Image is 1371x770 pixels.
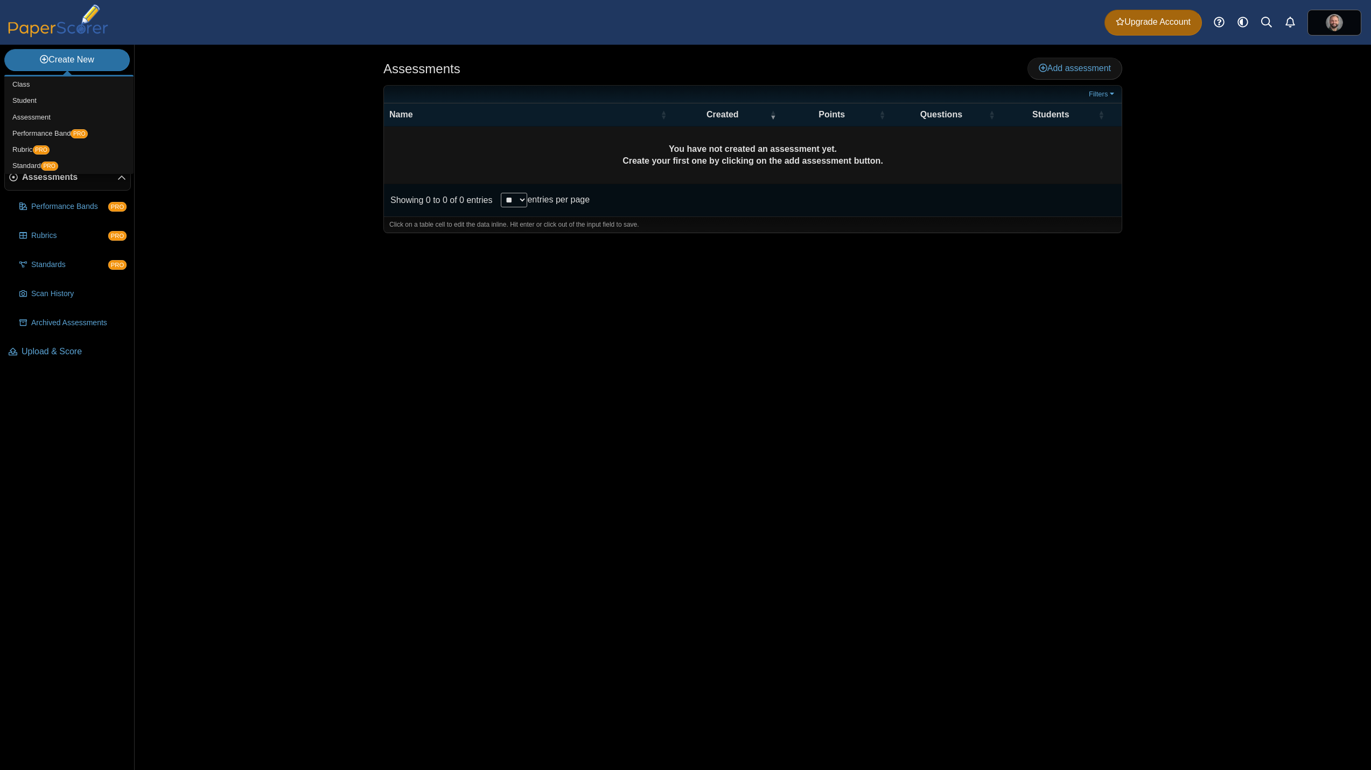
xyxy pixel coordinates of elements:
[33,145,50,155] span: PRO
[660,103,667,126] span: Name : Activate to sort
[15,252,131,278] a: Standards PRO
[1027,58,1122,79] a: Add assessment
[31,318,127,328] span: Archived Assessments
[527,195,590,204] label: entries per page
[1278,11,1302,34] a: Alerts
[31,201,108,212] span: Performance Bands
[4,4,112,37] img: PaperScorer
[920,110,962,119] span: Questions
[108,231,127,241] span: PRO
[108,202,127,212] span: PRO
[819,110,845,119] span: Points
[4,93,134,109] a: Student
[15,194,131,220] a: Performance Bands PRO
[707,110,739,119] span: Created
[31,289,127,299] span: Scan History
[108,260,127,270] span: PRO
[4,125,134,142] a: Performance BandPRO
[1326,14,1343,31] img: ps.tlhBEEblj2Xb82sh
[1032,110,1069,119] span: Students
[384,184,492,216] div: Showing 0 to 0 of 0 entries
[4,30,112,39] a: PaperScorer
[879,103,885,126] span: Points : Activate to sort
[15,223,131,249] a: Rubrics PRO
[4,76,134,93] a: Class
[1098,103,1104,126] span: Students : Activate to sort
[770,103,776,126] span: Created : Activate to remove sorting
[384,216,1122,233] div: Click on a table cell to edit the data inline. Hit enter or click out of the input field to save.
[1086,89,1119,100] a: Filters
[383,60,460,78] h1: Assessments
[31,230,108,241] span: Rubrics
[622,144,883,165] b: You have not created an assessment yet. Create your first one by clicking on the add assessment b...
[15,310,131,336] a: Archived Assessments
[4,339,131,365] a: Upload & Score
[1307,10,1361,36] a: ps.tlhBEEblj2Xb82sh
[4,109,134,125] a: Assessment
[41,162,58,171] span: PRO
[4,142,134,158] a: RubricPRO
[1116,16,1191,28] span: Upgrade Account
[989,103,995,126] span: Questions : Activate to sort
[31,260,108,270] span: Standards
[15,281,131,307] a: Scan History
[1104,10,1202,36] a: Upgrade Account
[389,110,413,119] span: Name
[4,49,130,71] a: Create New
[1326,14,1343,31] span: Beau Runyan
[1039,64,1111,73] span: Add assessment
[22,171,117,183] span: Assessments
[71,129,88,138] span: PRO
[4,165,131,191] a: Assessments
[4,158,134,174] a: StandardPRO
[22,346,127,358] span: Upload & Score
